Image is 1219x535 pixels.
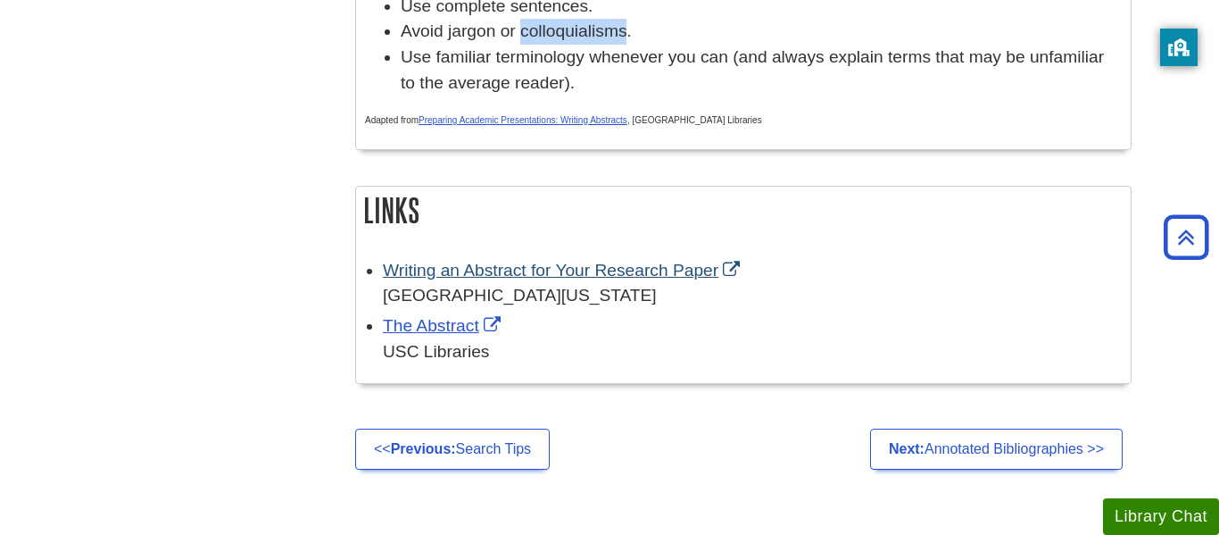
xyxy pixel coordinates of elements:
[383,339,1122,365] div: USC Libraries
[383,316,505,335] a: Link opens in new window
[419,115,627,125] a: Preparing Academic Presentations: Writing Abstracts
[1160,29,1198,66] button: privacy banner
[870,429,1123,470] a: Next:Annotated Bibliographies >>
[1157,225,1215,249] a: Back to Top
[391,441,456,456] strong: Previous:
[889,441,925,456] strong: Next:
[355,429,550,470] a: <<Previous:Search Tips
[401,19,1122,45] li: Avoid jargon or colloquialisms.
[365,115,762,125] span: Adapted from , [GEOGRAPHIC_DATA] Libraries
[356,187,1131,234] h2: Links
[383,261,744,280] a: Link opens in new window
[383,283,1122,309] div: [GEOGRAPHIC_DATA][US_STATE]
[1103,498,1219,535] button: Library Chat
[401,45,1122,96] li: Use familiar terminology whenever you can (and always explain terms that may be unfamiliar to the...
